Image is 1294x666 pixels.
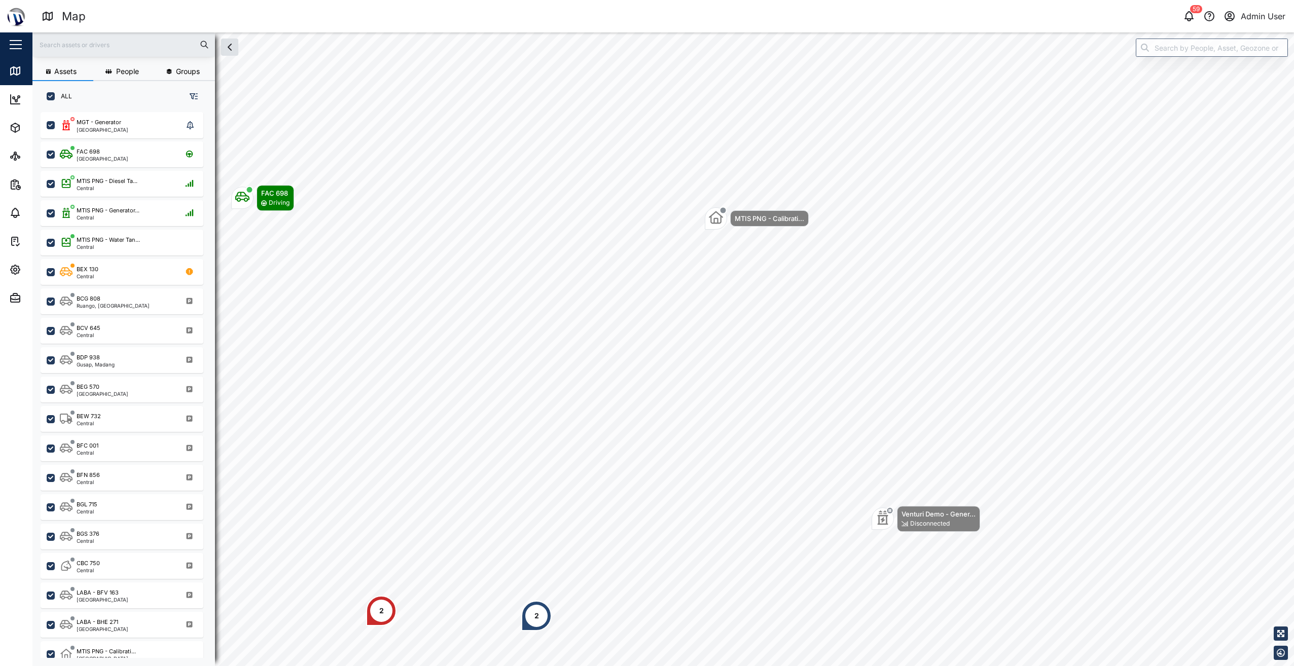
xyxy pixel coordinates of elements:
div: Map marker [366,596,397,626]
div: Settings [26,264,62,275]
span: Assets [54,68,77,75]
div: Central [77,450,98,455]
div: Map marker [705,207,809,230]
div: 2 [379,605,384,616]
div: MGT - Generator [77,118,121,127]
div: Central [77,215,139,220]
div: [GEOGRAPHIC_DATA] [77,656,136,661]
div: MTIS PNG - Water Tan... [77,236,140,244]
div: Central [77,568,100,573]
div: BEW 732 [77,412,101,421]
img: Main Logo [5,5,27,27]
input: Search assets or drivers [39,37,209,52]
div: Map [26,65,49,77]
div: Map marker [231,185,294,211]
input: Search by People, Asset, Geozone or Place [1136,39,1288,57]
div: Central [77,274,98,279]
div: Tasks [26,236,54,247]
div: BGL 715 [77,500,97,509]
div: [GEOGRAPHIC_DATA] [77,626,128,632]
label: ALL [55,92,72,100]
div: BEX 130 [77,265,98,274]
div: Driving [269,198,290,208]
div: FAC 698 [77,147,100,156]
div: [GEOGRAPHIC_DATA] [77,391,128,396]
div: 2 [534,610,539,621]
div: Map [62,8,86,25]
div: CBC 750 [77,559,100,568]
div: BCV 645 [77,324,100,332]
div: BFC 001 [77,441,98,450]
div: Admin User [1241,10,1285,23]
div: Central [77,421,101,426]
div: Central [77,509,97,514]
div: [GEOGRAPHIC_DATA] [77,156,128,161]
div: Map marker [521,601,552,631]
div: Alarms [26,207,58,218]
div: Sites [26,151,51,162]
div: Map marker [872,506,980,532]
div: Central [77,332,100,338]
div: grid [41,108,214,658]
span: Groups [176,68,200,75]
div: [GEOGRAPHIC_DATA] [77,127,128,132]
div: Admin [26,292,56,304]
div: BCG 808 [77,294,100,303]
button: Admin User [1223,9,1286,23]
div: FAC 698 [261,188,290,198]
div: Central [77,186,137,191]
div: Venturi Demo - Gener... [902,509,976,519]
div: Gusap, Madang [77,362,115,367]
div: BFN 856 [77,471,100,479]
div: MTIS PNG - Calibrati... [77,647,136,656]
div: Central [77,538,99,543]
div: Reports [26,179,61,190]
div: Assets [26,122,58,133]
div: [GEOGRAPHIC_DATA] [77,597,128,602]
div: BDP 938 [77,353,100,362]
div: MTIS PNG - Generator... [77,206,139,215]
div: BEG 570 [77,383,99,391]
div: 59 [1190,5,1202,13]
div: BGS 376 [77,530,99,538]
div: Central [77,479,100,485]
div: Disconnected [910,519,950,529]
div: LABA - BFV 163 [77,588,119,597]
div: Central [77,244,140,249]
div: MTIS PNG - Calibrati... [735,213,804,224]
canvas: Map [32,32,1294,666]
div: Dashboard [26,94,72,105]
div: MTIS PNG - Diesel Ta... [77,177,137,186]
span: People [116,68,139,75]
div: Ruango, [GEOGRAPHIC_DATA] [77,303,150,308]
div: LABA - BHE 271 [77,618,118,626]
